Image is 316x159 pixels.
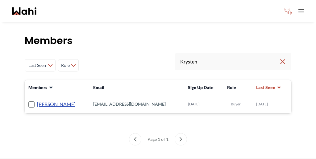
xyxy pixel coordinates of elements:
button: Last Seen [256,84,281,91]
input: Search input [180,56,279,67]
span: Role [227,85,236,90]
span: Members [28,84,47,91]
td: [DATE] [184,95,223,113]
td: [DATE] [252,95,291,113]
span: Last Seen [27,60,47,71]
a: [EMAIL_ADDRESS][DOMAIN_NAME] [93,101,166,107]
span: Sign Up Date [188,85,214,90]
span: Email [93,85,104,90]
button: Clear search [279,56,286,67]
button: next page [175,133,187,145]
a: Wahi homepage [12,7,36,15]
span: Role [61,60,70,71]
span: Last Seen [256,84,275,91]
div: Page 1 of 1 [145,133,171,145]
button: Toggle open navigation menu [295,5,307,17]
button: previous page [129,133,141,145]
a: [PERSON_NAME] [37,100,76,108]
nav: Members List pagination [25,133,291,145]
span: Buyer [231,102,241,107]
h1: Members [25,35,291,47]
button: Members [28,84,53,91]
